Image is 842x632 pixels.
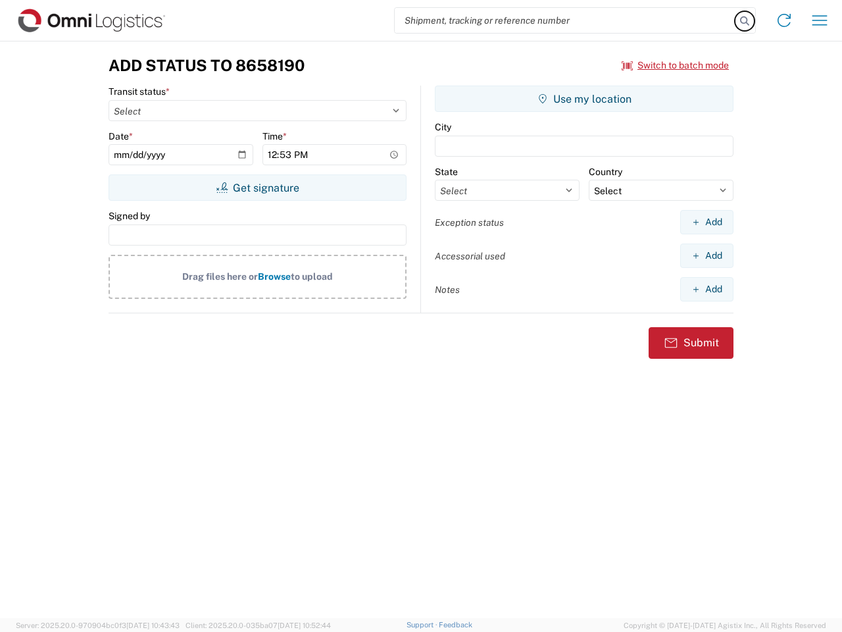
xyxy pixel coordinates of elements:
[278,621,331,629] span: [DATE] 10:52:44
[109,130,133,142] label: Date
[126,621,180,629] span: [DATE] 10:43:43
[589,166,622,178] label: Country
[624,619,826,631] span: Copyright © [DATE]-[DATE] Agistix Inc., All Rights Reserved
[109,210,150,222] label: Signed by
[435,86,733,112] button: Use my location
[182,271,258,282] span: Drag files here or
[680,210,733,234] button: Add
[186,621,331,629] span: Client: 2025.20.0-035ba07
[395,8,735,33] input: Shipment, tracking or reference number
[407,621,439,629] a: Support
[435,121,451,133] label: City
[435,284,460,296] label: Notes
[435,166,458,178] label: State
[680,244,733,268] button: Add
[435,217,504,228] label: Exception status
[109,86,170,97] label: Transit status
[258,271,291,282] span: Browse
[439,621,472,629] a: Feedback
[262,130,287,142] label: Time
[680,277,733,302] button: Add
[435,250,505,262] label: Accessorial used
[291,271,333,282] span: to upload
[16,621,180,629] span: Server: 2025.20.0-970904bc0f3
[109,56,305,75] h3: Add Status to 8658190
[622,55,729,76] button: Switch to batch mode
[109,174,407,201] button: Get signature
[649,327,733,359] button: Submit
